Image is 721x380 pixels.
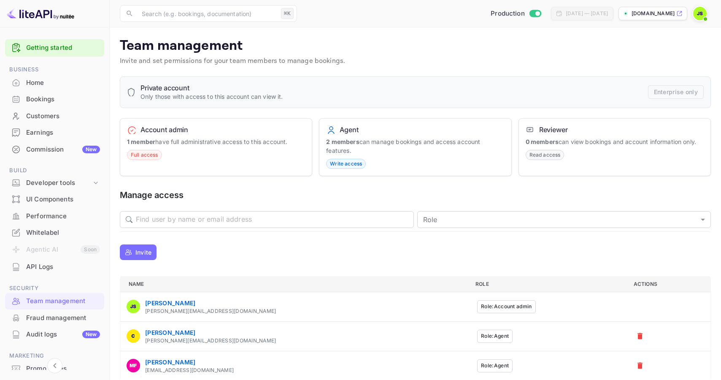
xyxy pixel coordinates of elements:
[5,39,104,57] div: Getting started
[26,178,92,188] div: Developer tools
[5,125,104,140] a: Earnings
[526,137,704,146] p: can view bookings and account information only.
[5,108,104,125] div: Customers
[5,91,104,107] a: Bookings
[5,326,104,343] div: Audit logsNew
[5,293,104,309] a: Team management
[632,10,675,17] p: [DOMAIN_NAME]
[5,310,104,326] div: Fraud management
[26,313,100,323] div: Fraud management
[526,151,564,159] span: Read access
[5,75,104,90] a: Home
[47,358,62,373] button: Collapse navigation
[26,262,100,272] div: API Logs
[477,300,535,313] button: Role:Account admin
[5,108,104,124] a: Customers
[140,84,283,92] h6: Private account
[26,43,100,53] a: Getting started
[26,228,100,238] div: Whitelabel
[5,125,104,141] div: Earnings
[693,7,707,20] img: John Sutton
[127,329,140,343] img: Colin
[145,299,276,307] div: [PERSON_NAME]
[145,366,234,374] div: [EMAIL_ADDRESS][DOMAIN_NAME]
[127,151,162,159] span: Full access
[566,10,608,17] div: [DATE] — [DATE]
[5,65,104,74] span: Business
[26,212,100,221] div: Performance
[120,56,711,66] p: Invite and set permissions for your team members to manage bookings.
[140,92,283,101] p: Only those with access to this account can view it.
[5,259,104,275] div: API Logs
[5,225,104,240] a: Whitelabel
[135,248,151,257] p: Invite
[26,364,100,374] div: Promo codes
[487,9,544,19] div: Switch to Sandbox mode
[5,284,104,293] span: Security
[5,191,104,208] div: UI Components
[82,331,100,338] div: New
[5,361,104,377] div: Promo codes
[5,351,104,361] span: Marketing
[5,208,104,224] a: Performance
[127,300,140,313] img: John Sutton
[5,310,104,326] a: Fraud management
[26,128,100,138] div: Earnings
[5,141,104,157] a: CommissionNew
[140,125,188,134] h6: Account admin
[526,138,559,145] strong: 0 members
[120,276,469,292] th: Name
[5,208,104,225] div: Performance
[137,5,278,22] input: Search (e.g. bookings, documentation)
[127,137,305,146] p: have full administrative access to this account.
[145,358,234,366] div: [PERSON_NAME]
[5,141,104,158] div: CommissionNew
[26,195,100,204] div: UI Components
[5,191,104,207] a: UI Components
[327,160,365,168] span: Write access
[469,276,627,292] th: Role
[326,137,504,155] p: can manage bookings and access account features.
[145,328,276,337] div: [PERSON_NAME]
[5,225,104,241] div: Whitelabel
[340,125,358,134] h6: Agent
[7,7,74,20] img: LiteAPI logo
[5,326,104,342] a: Audit logsNew
[145,307,276,315] div: [PERSON_NAME][EMAIL_ADDRESS][DOMAIN_NAME]
[627,276,711,292] th: Actions
[26,111,100,121] div: Customers
[5,176,104,190] div: Developer tools
[120,38,711,54] p: Team management
[5,75,104,91] div: Home
[477,330,513,343] button: Role:Agent
[491,9,525,19] span: Production
[26,78,100,88] div: Home
[127,138,155,145] strong: 1 member
[136,211,414,228] input: Find user by name or email address
[281,8,294,19] div: ⌘K
[26,330,100,339] div: Audit logs
[5,259,104,274] a: API Logs
[477,359,513,372] button: Role:Agent
[5,166,104,175] span: Build
[26,145,100,155] div: Commission
[539,125,568,134] h6: Reviewer
[5,91,104,108] div: Bookings
[5,361,104,376] a: Promo codes
[145,337,276,345] div: [PERSON_NAME][EMAIL_ADDRESS][DOMAIN_NAME]
[326,138,359,145] strong: 2 members
[127,359,140,372] img: Matt F
[120,190,711,201] h5: Manage access
[120,244,157,260] button: Invite
[26,95,100,104] div: Bookings
[82,146,100,153] div: New
[26,296,100,306] div: Team management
